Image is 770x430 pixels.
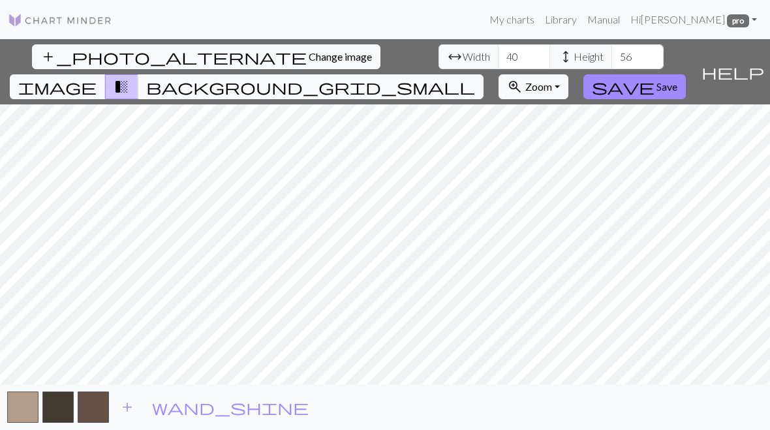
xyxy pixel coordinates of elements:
span: zoom_in [507,78,523,96]
button: Help [696,39,770,104]
span: help [701,63,764,81]
span: image [18,78,97,96]
span: Zoom [525,80,552,93]
button: Zoom [499,74,568,99]
span: arrow_range [447,48,463,66]
span: Width [463,49,490,65]
span: pro [727,14,749,27]
span: height [558,48,574,66]
span: save [592,78,654,96]
span: transition_fade [114,78,129,96]
span: background_grid_small [146,78,475,96]
button: Save [583,74,686,99]
span: Change image [309,50,372,63]
button: Auto pick colours [144,395,317,420]
span: Save [656,80,677,93]
img: Logo [8,12,112,28]
a: Hi[PERSON_NAME] pro [625,7,762,33]
a: Library [540,7,582,33]
a: My charts [484,7,540,33]
span: Height [574,49,604,65]
span: add [119,398,135,416]
button: Change image [32,44,380,69]
span: wand_shine [152,398,309,416]
span: add_photo_alternate [40,48,307,66]
button: Add color [111,395,144,420]
a: Manual [582,7,625,33]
